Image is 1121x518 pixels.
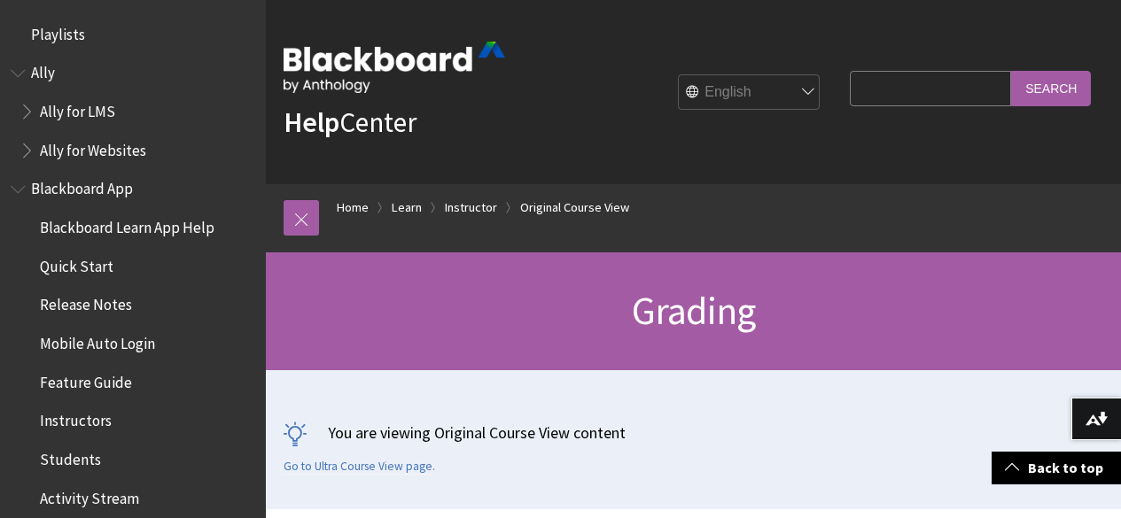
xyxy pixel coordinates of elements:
span: Playlists [31,19,85,43]
span: Quick Start [40,251,113,275]
a: Learn [392,197,422,219]
span: Ally for Websites [40,135,146,159]
select: Site Language Selector [679,75,821,111]
p: You are viewing Original Course View content [284,421,1103,444]
strong: Help [284,104,339,140]
span: Ally for LMS [40,97,115,120]
input: Search [1011,71,1091,105]
span: Ally [31,58,55,82]
a: Go to Ultra Course View page. [284,459,435,475]
span: Students [40,445,101,468]
a: Instructor [445,197,497,219]
a: Back to top [992,452,1121,484]
nav: Book outline for Playlists [11,19,255,50]
nav: Book outline for Anthology Ally Help [11,58,255,166]
span: Grading [632,286,755,335]
img: Blackboard by Anthology [284,42,505,93]
span: Activity Stream [40,483,139,507]
span: Feature Guide [40,367,132,391]
span: Mobile Auto Login [40,329,155,352]
span: Instructors [40,406,112,430]
span: Release Notes [40,290,132,314]
a: Home [337,197,369,219]
a: Original Course View [520,197,629,219]
span: Blackboard Learn App Help [40,213,214,236]
a: HelpCenter [284,104,416,140]
span: Blackboard App [31,174,133,198]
